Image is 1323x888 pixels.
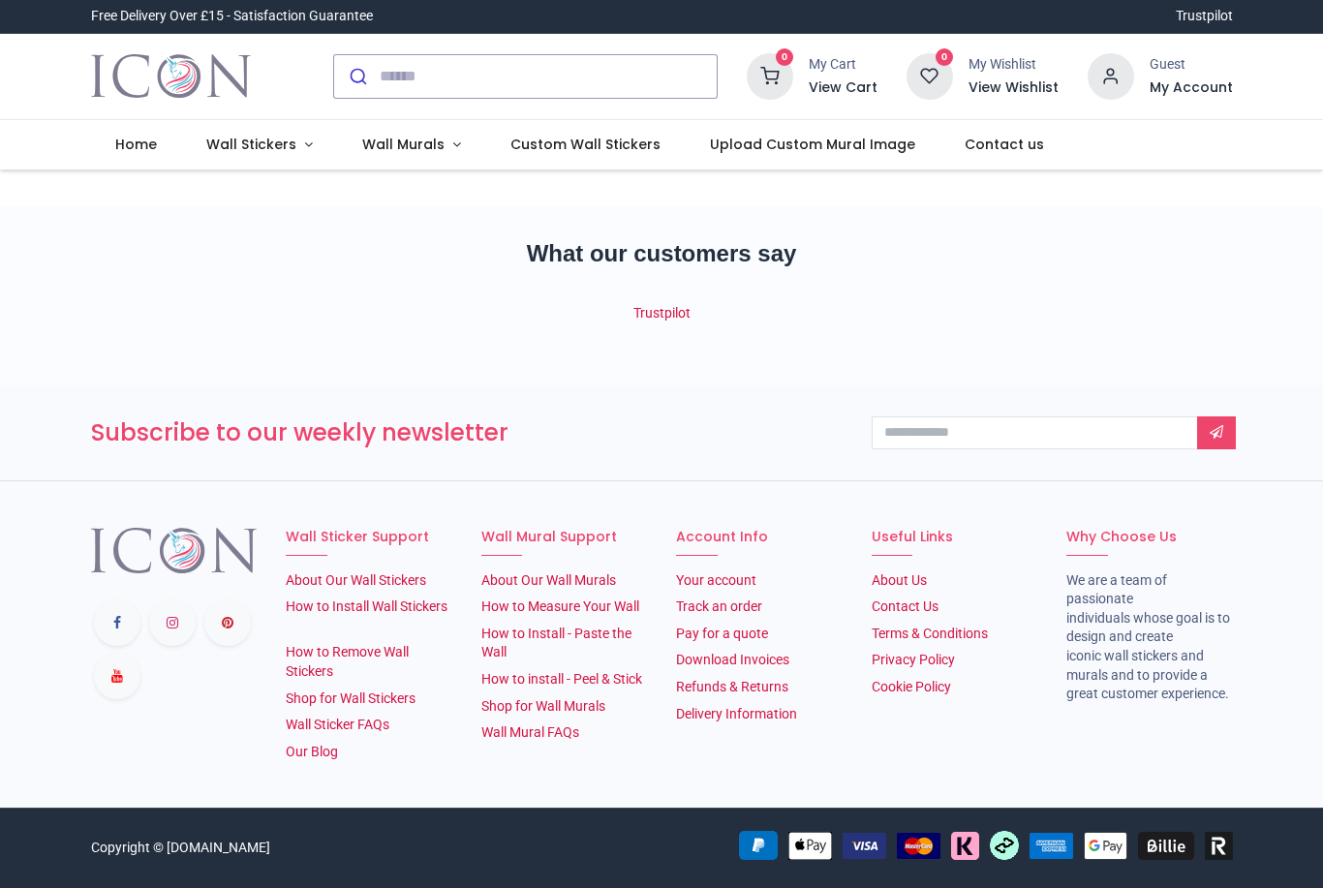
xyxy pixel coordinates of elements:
a: Your account [676,572,756,588]
span: Contact us [965,135,1044,154]
a: Delivery Information [676,706,797,721]
h6: Wall Sticker Support [286,528,452,547]
a: 0 [907,67,953,82]
a: Privacy Policy [872,652,955,667]
h6: Why Choose Us [1066,528,1233,547]
a: View Wishlist [969,78,1059,98]
span: Wall Stickers [206,135,296,154]
a: Shop for Wall Murals [481,698,605,714]
button: Submit [334,55,380,98]
a: Our Blog [286,744,338,759]
h6: Wall Mural Support [481,528,648,547]
img: Afterpay Clearpay [990,831,1019,860]
img: Icon Wall Stickers [91,49,251,104]
div: My Cart [809,55,877,75]
h6: Useful Links [872,528,1038,547]
a: 0 [747,67,793,82]
h3: Subscribe to our weekly newsletter [91,416,843,449]
span: Custom Wall Stickers [510,135,661,154]
a: Copyright © [DOMAIN_NAME] [91,840,270,855]
a: Wall Murals [337,120,485,170]
a: How to Install - Paste the Wall [481,626,631,660]
a: How to install - Peel & Stick [481,671,642,687]
img: American Express [1030,833,1073,859]
div: Free Delivery Over £15 - Satisfaction Guarantee [91,7,373,26]
img: VISA [843,833,886,859]
sup: 0 [776,48,794,67]
img: MasterCard [897,833,940,859]
a: My Account [1150,78,1233,98]
a: Wall Stickers [182,120,338,170]
a: Contact Us [872,598,938,614]
a: Wall Mural FAQs [481,724,579,740]
a: About Us​ [872,572,927,588]
span: Wall Murals [362,135,445,154]
a: Download Invoices [676,652,789,667]
img: Google Pay [1084,832,1127,860]
img: Billie [1138,832,1194,860]
div: My Wishlist [969,55,1059,75]
a: Cookie Policy [872,679,951,694]
a: Logo of Icon Wall Stickers [91,49,251,104]
img: Klarna [951,832,979,860]
a: About Our Wall Stickers [286,572,426,588]
a: About Our Wall Murals [481,572,616,588]
a: Track an order [676,598,762,614]
sup: 0 [936,48,954,67]
a: Refunds & Returns [676,679,788,694]
a: View Cart [809,78,877,98]
a: Shop for Wall Stickers [286,690,415,706]
span: Upload Custom Mural Image [710,135,915,154]
img: Apple Pay [788,832,832,860]
h2: What our customers say [91,237,1233,270]
span: Home [115,135,157,154]
h6: Account Info [676,528,843,547]
img: Revolut Pay [1205,832,1233,860]
img: PayPal [739,831,778,860]
a: Wall Sticker FAQs [286,717,389,732]
a: Trustpilot [1176,7,1233,26]
li: We are a team of passionate individuals whose goal is to design and create iconic wall stickers a... [1066,571,1233,704]
a: Terms & Conditions [872,626,988,641]
a: How to Install Wall Stickers [286,598,447,614]
a: Trustpilot [633,305,691,321]
a: How to Measure Your Wall [481,598,639,614]
a: Pay for a quote [676,626,768,641]
div: Guest [1150,55,1233,75]
a: How to Remove Wall Stickers [286,644,409,679]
